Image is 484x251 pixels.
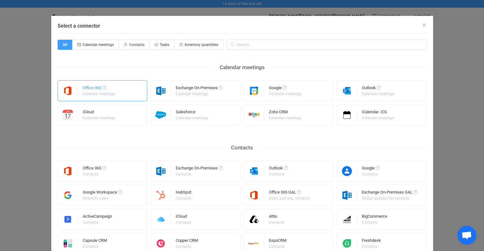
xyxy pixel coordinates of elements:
img: espo-crm.png [244,238,264,249]
div: Calendar meetings [269,92,301,96]
div: Calendar meetings [362,116,394,120]
div: Attio [269,214,285,221]
img: zoho-crm.png [244,109,264,120]
img: microsoft365.png [58,85,78,96]
div: Office 365 [83,166,106,172]
div: Office 365 [83,86,116,92]
img: exchange.png [151,166,171,176]
div: Calendar meetings [269,116,301,120]
img: google-contacts.png [337,166,357,176]
img: icalendar.png [337,109,357,120]
div: Capsule CRM [83,238,107,245]
img: big-commerce.png [337,214,357,225]
div: Contacts [362,245,380,248]
div: Contacts [176,245,197,248]
div: Calendar meetings [176,116,208,120]
img: activecampaign.png [58,214,78,225]
div: Contacts [362,172,379,176]
input: Search [227,40,427,50]
div: Google [362,166,380,172]
img: outlook.png [337,85,357,96]
div: Global address list contacts [362,196,417,200]
div: EspoCRM [269,238,286,245]
div: Exchange On-Premises [176,86,223,92]
div: Exchange On-Premises [176,166,223,172]
div: Contacts [83,221,111,224]
div: Contacts [176,221,191,224]
div: HubSpot [176,190,192,196]
div: Contacts [269,245,285,248]
img: capsule.png [58,238,78,249]
span: Select a connector [58,23,100,29]
div: Outlook [269,166,288,172]
img: icloud-calendar.png [58,109,78,120]
div: Users and org. contacts [269,196,310,200]
div: Office 365 GAL [269,190,311,196]
img: copper.png [151,238,171,249]
img: icloud.png [151,214,171,225]
img: microsoft365.png [244,190,264,201]
div: Contacts [83,245,106,248]
div: iCloud [176,214,192,221]
div: Contacts [83,172,105,176]
img: freshdesk.png [337,238,357,249]
img: attio.png [244,214,264,225]
div: Calendar meetings [210,63,274,72]
div: Calendar meetings [176,92,222,96]
div: Google Workspace [83,190,122,196]
div: Contacts [176,172,222,176]
div: Salesforce [176,110,209,116]
div: Calendar meetings [83,116,115,120]
div: Directory users [83,196,121,200]
div: Outlook [362,86,395,92]
img: exchange.png [151,85,171,96]
div: iCalendar .ICS [362,110,395,116]
div: Copper CRM [176,238,198,245]
img: google-workspace.png [58,190,78,201]
div: Contacts [221,143,263,153]
div: BigCommerce [362,214,387,221]
div: Contacts [269,221,284,224]
button: Close [422,22,427,28]
div: Exchange On-Premises GAL [362,190,417,196]
div: ActiveCampaign [83,214,112,221]
img: google.png [244,85,264,96]
img: microsoft365.png [58,166,78,176]
img: salesforce.png [151,109,171,120]
img: hubspot.png [151,190,171,201]
div: Contacts [176,196,191,200]
div: Contacts [362,221,386,224]
div: Zoho CRM [269,110,302,116]
img: exchange.png [337,190,357,201]
div: Calendar meetings [362,92,394,96]
div: Freshdesk [362,238,381,245]
img: outlook.png [244,166,264,176]
div: iCloud [83,110,116,116]
div: Calendar meetings [83,92,115,96]
div: Contacts [269,172,287,176]
div: Open chat [457,226,476,245]
div: Google [269,86,302,92]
